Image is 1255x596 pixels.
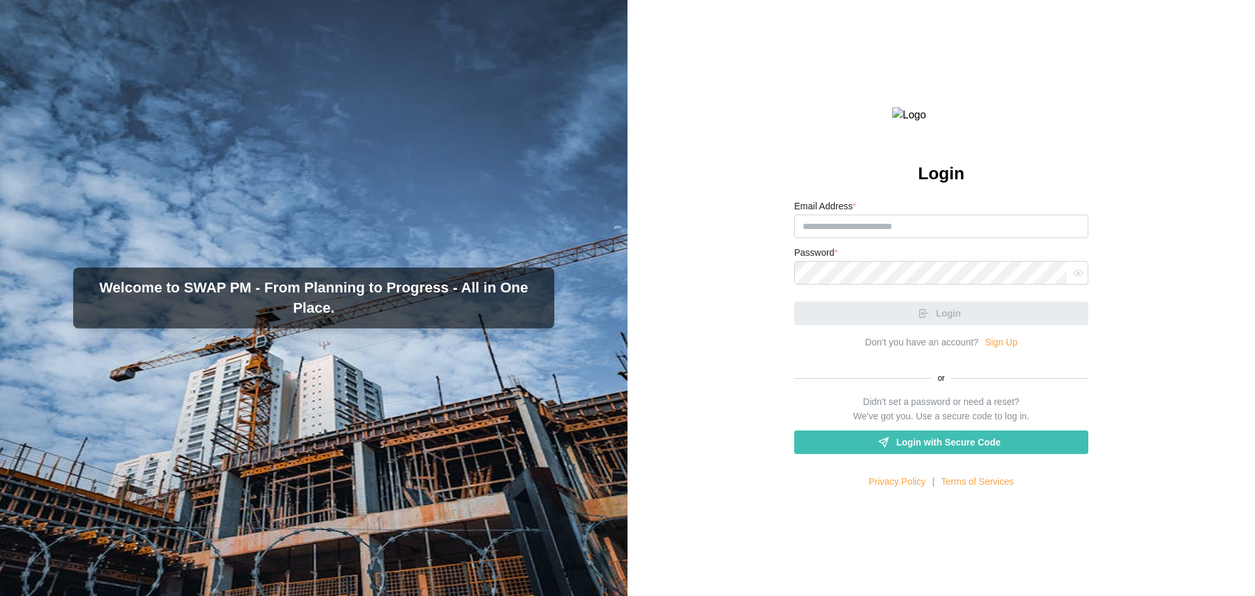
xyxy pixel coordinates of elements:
label: Email Address [794,200,856,214]
img: Logo [892,107,990,124]
a: Terms of Services [941,475,1014,489]
h3: Welcome to SWAP PM - From Planning to Progress - All in One Place. [84,278,544,319]
div: or [794,372,1088,385]
label: Password [794,246,838,260]
a: Sign Up [985,336,1018,350]
span: Login with Secure Code [896,431,1000,453]
h2: Login [918,162,965,185]
div: Didn't set a password or need a reset? We've got you. Use a secure code to log in. [853,395,1029,423]
div: | [932,475,935,489]
div: Don’t you have an account? [865,336,979,350]
a: Login with Secure Code [794,430,1088,454]
a: Privacy Policy [869,475,926,489]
